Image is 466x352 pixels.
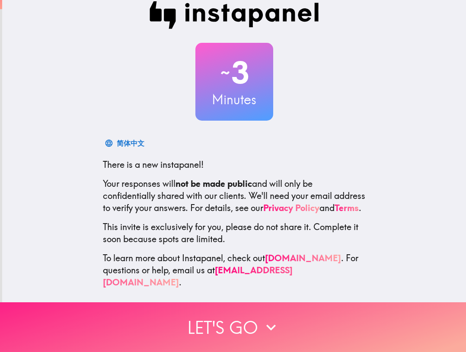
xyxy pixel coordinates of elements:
p: To learn more about Instapanel, check out . For questions or help, email us at . [103,252,366,288]
a: [DOMAIN_NAME] [265,253,341,263]
b: not be made public [176,178,252,189]
p: This invite is exclusively for you, please do not share it. Complete it soon because spots are li... [103,221,366,245]
a: [EMAIL_ADDRESS][DOMAIN_NAME] [103,265,293,288]
p: Your responses will and will only be confidentially shared with our clients. We'll need your emai... [103,178,366,214]
span: There is a new instapanel! [103,159,204,170]
h2: 3 [195,55,273,90]
a: Privacy Policy [263,202,319,213]
span: ~ [219,60,231,86]
a: Terms [335,202,359,213]
h3: Minutes [195,90,273,109]
button: 简体中文 [103,134,148,152]
div: 简体中文 [117,137,144,149]
img: Instapanel [150,1,319,29]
